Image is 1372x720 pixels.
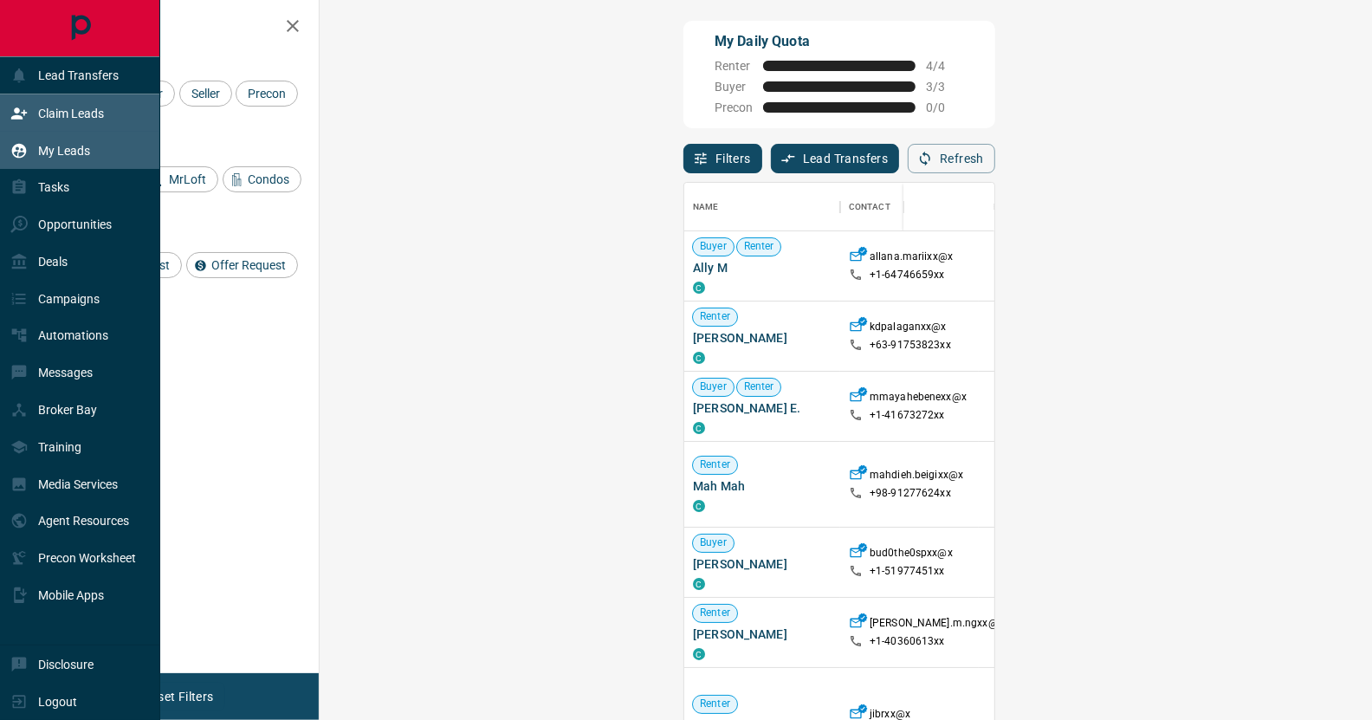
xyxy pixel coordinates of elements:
[693,239,734,254] span: Buyer
[684,183,840,231] div: Name
[693,578,705,590] div: condos.ca
[205,258,292,272] span: Offer Request
[870,546,953,564] p: bud0the0spxx@x
[185,87,226,101] span: Seller
[693,477,832,495] span: Mah Mah
[693,606,737,620] span: Renter
[771,144,900,173] button: Lead Transfers
[715,101,753,114] span: Precon
[693,697,737,711] span: Renter
[926,59,964,73] span: 4 / 4
[926,80,964,94] span: 3 / 3
[55,17,301,38] h2: Filters
[144,166,218,192] div: MrLoft
[849,183,890,231] div: Contact
[693,259,832,276] span: Ally M
[870,408,945,423] p: +1- 41673272xx
[163,172,212,186] span: MrLoft
[693,626,832,643] span: [PERSON_NAME]
[132,682,224,711] button: Reset Filters
[693,183,719,231] div: Name
[693,500,705,512] div: condos.ca
[908,144,995,173] button: Refresh
[870,564,945,579] p: +1- 51977451xx
[737,379,781,394] span: Renter
[693,399,832,417] span: [PERSON_NAME] E.
[715,80,753,94] span: Buyer
[693,329,832,347] span: [PERSON_NAME]
[870,616,1003,634] p: [PERSON_NAME].m.ngxx@x
[683,144,762,173] button: Filters
[693,422,705,434] div: condos.ca
[870,338,951,353] p: +63- 91753823xx
[870,486,951,501] p: +98- 91277624xx
[870,268,945,282] p: +1- 64746659xx
[179,81,232,107] div: Seller
[223,166,301,192] div: Condos
[693,555,832,573] span: [PERSON_NAME]
[870,468,963,486] p: mahdieh.beigixx@x
[870,390,967,408] p: mmayahebenexx@x
[926,101,964,114] span: 0 / 0
[693,648,705,660] div: condos.ca
[242,172,295,186] span: Condos
[715,59,753,73] span: Renter
[693,457,737,472] span: Renter
[693,379,734,394] span: Buyer
[693,535,734,550] span: Buyer
[870,634,945,649] p: +1- 40360613xx
[737,239,781,254] span: Renter
[242,87,292,101] span: Precon
[186,252,298,278] div: Offer Request
[693,352,705,364] div: condos.ca
[870,250,953,268] p: allana.mariixx@x
[715,31,964,52] p: My Daily Quota
[236,81,298,107] div: Precon
[693,282,705,294] div: condos.ca
[693,309,737,324] span: Renter
[870,320,947,338] p: kdpalaganxx@x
